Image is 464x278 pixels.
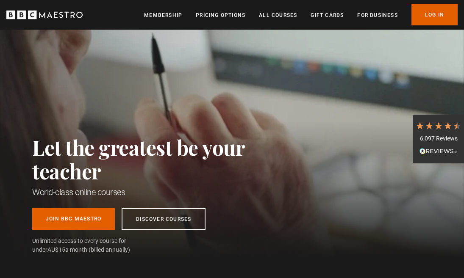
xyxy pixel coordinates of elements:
a: Gift Cards [311,11,344,19]
a: Log In [411,4,458,25]
a: Discover Courses [122,208,206,230]
div: 6,097 Reviews [415,135,462,143]
h2: Let the greatest be your teacher [32,135,282,183]
img: REVIEWS.io [420,148,458,154]
div: Read All Reviews [415,147,462,157]
a: Membership [144,11,182,19]
a: Pricing Options [196,11,245,19]
a: For business [357,11,397,19]
a: All Courses [259,11,297,19]
nav: Primary [144,4,458,25]
a: Join BBC Maestro [32,208,115,230]
h1: World-class online courses [32,186,282,198]
div: 6,097 ReviewsRead All Reviews [413,115,464,164]
div: 4.7 Stars [415,121,462,130]
svg: BBC Maestro [6,8,83,21]
span: Unlimited access to every course for under a month (billed annually) [32,237,147,254]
